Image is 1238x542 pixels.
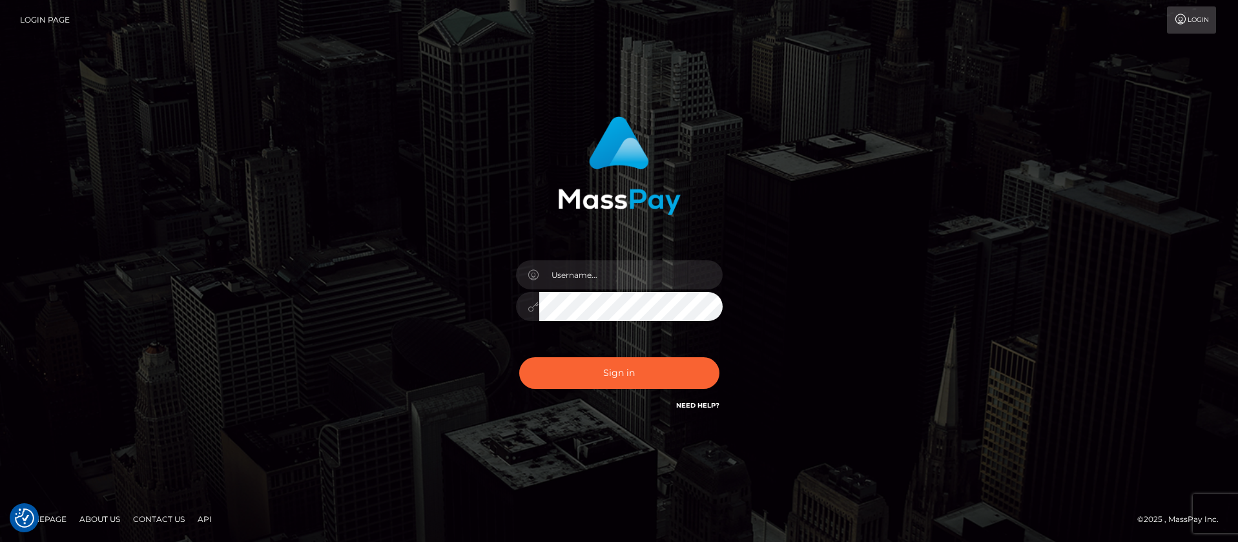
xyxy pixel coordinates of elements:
input: Username... [539,260,723,289]
img: MassPay Login [558,116,681,215]
a: Homepage [14,509,72,529]
div: © 2025 , MassPay Inc. [1137,512,1228,526]
a: API [192,509,217,529]
img: Revisit consent button [15,508,34,528]
a: About Us [74,509,125,529]
a: Contact Us [128,509,190,529]
a: Need Help? [676,401,719,410]
button: Consent Preferences [15,508,34,528]
a: Login Page [20,6,70,34]
button: Sign in [519,357,719,389]
a: Login [1167,6,1216,34]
